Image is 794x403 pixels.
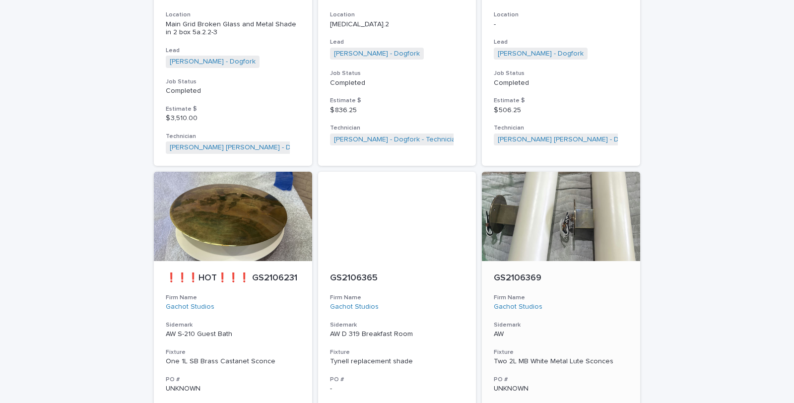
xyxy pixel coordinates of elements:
[494,106,628,115] p: $ 506.25
[494,69,628,77] h3: Job Status
[330,11,464,19] h3: Location
[166,348,300,356] h3: Fixture
[494,79,628,87] p: Completed
[330,79,464,87] p: Completed
[330,348,464,356] h3: Fixture
[330,69,464,77] h3: Job Status
[334,135,460,144] a: [PERSON_NAME] - Dogfork - Technician
[166,47,300,55] h3: Lead
[494,38,628,46] h3: Lead
[166,105,300,113] h3: Estimate $
[166,330,300,338] p: AW S-210 Guest Bath
[330,357,464,366] div: Tynell replacement shade
[494,273,628,284] p: GS2106369
[330,38,464,46] h3: Lead
[166,303,214,311] a: Gachot Studios
[170,143,351,152] a: [PERSON_NAME] [PERSON_NAME] - Dogfork - Technician
[494,97,628,105] h3: Estimate $
[330,273,464,284] p: GS2106365
[166,321,300,329] h3: Sidemark
[494,321,628,329] h3: Sidemark
[494,348,628,356] h3: Fixture
[166,385,300,393] p: UNKNOWN
[330,124,464,132] h3: Technician
[166,273,300,284] p: ❗❗❗HOT❗❗❗ GS2106231
[494,124,628,132] h3: Technician
[166,20,300,37] p: Main Grid Broken Glass and Metal Shade in 2 box 5a.2.2-3
[494,294,628,302] h3: Firm Name
[330,106,464,115] p: $ 836.25
[170,58,256,66] a: [PERSON_NAME] - Dogfork
[330,321,464,329] h3: Sidemark
[330,97,464,105] h3: Estimate $
[166,133,300,140] h3: Technician
[334,50,420,58] a: [PERSON_NAME] - Dogfork
[494,385,628,393] p: UNKNOWN
[166,294,300,302] h3: Firm Name
[330,20,464,29] p: [MEDICAL_DATA].2
[330,376,464,384] h3: PO #
[494,11,628,19] h3: Location
[498,50,584,58] a: [PERSON_NAME] - Dogfork
[166,357,300,366] div: One 1L SB Brass Castanet Sconce
[494,20,628,29] p: -
[330,330,464,338] p: AW D 319 Breakfast Room
[166,87,300,95] p: Completed
[498,135,679,144] a: [PERSON_NAME] [PERSON_NAME] - Dogfork - Technician
[330,385,464,393] p: -
[166,376,300,384] h3: PO #
[330,303,379,311] a: Gachot Studios
[494,303,542,311] a: Gachot Studios
[166,78,300,86] h3: Job Status
[166,114,300,123] p: $ 3,510.00
[166,11,300,19] h3: Location
[330,294,464,302] h3: Firm Name
[494,376,628,384] h3: PO #
[494,357,628,366] div: Two 2L MB White Metal Lute Sconces
[494,330,628,338] p: AW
